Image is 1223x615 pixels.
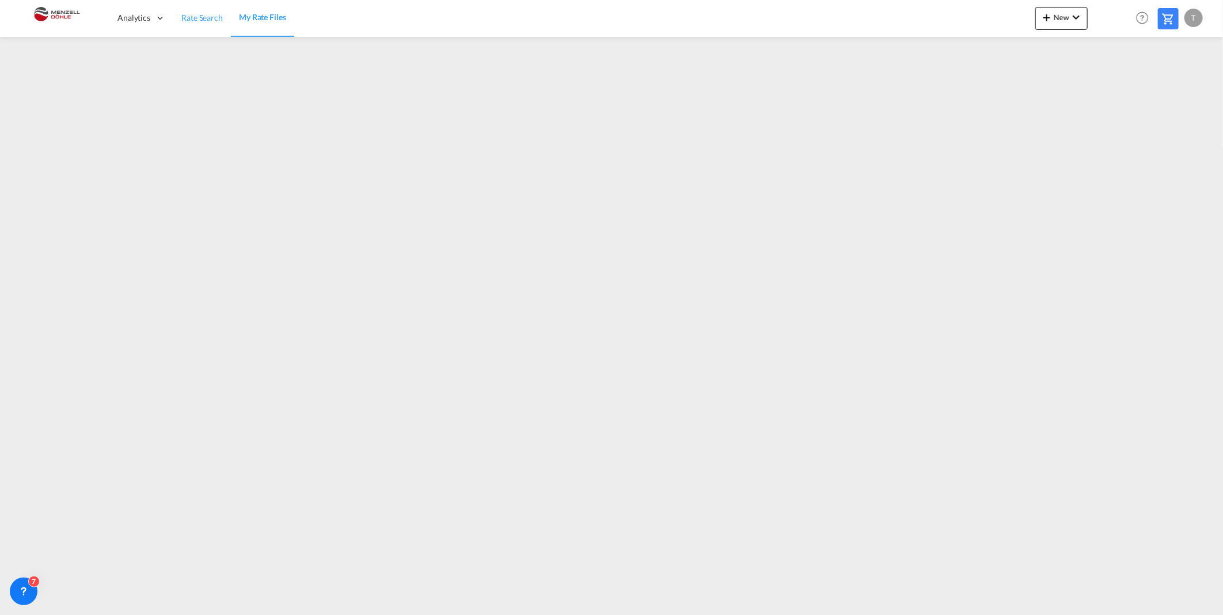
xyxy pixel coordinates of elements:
div: T [1184,9,1203,27]
span: New [1040,13,1083,22]
span: Help [1133,8,1152,28]
div: Help [1133,8,1158,29]
md-icon: icon-plus 400-fg [1040,10,1054,24]
img: 5c2b1670644e11efba44c1e626d722bd.JPG [17,5,95,31]
span: Analytics [117,12,150,24]
span: Rate Search [181,13,223,22]
md-icon: icon-chevron-down [1069,10,1083,24]
button: icon-plus 400-fgNewicon-chevron-down [1035,7,1088,30]
span: My Rate Files [239,12,286,22]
